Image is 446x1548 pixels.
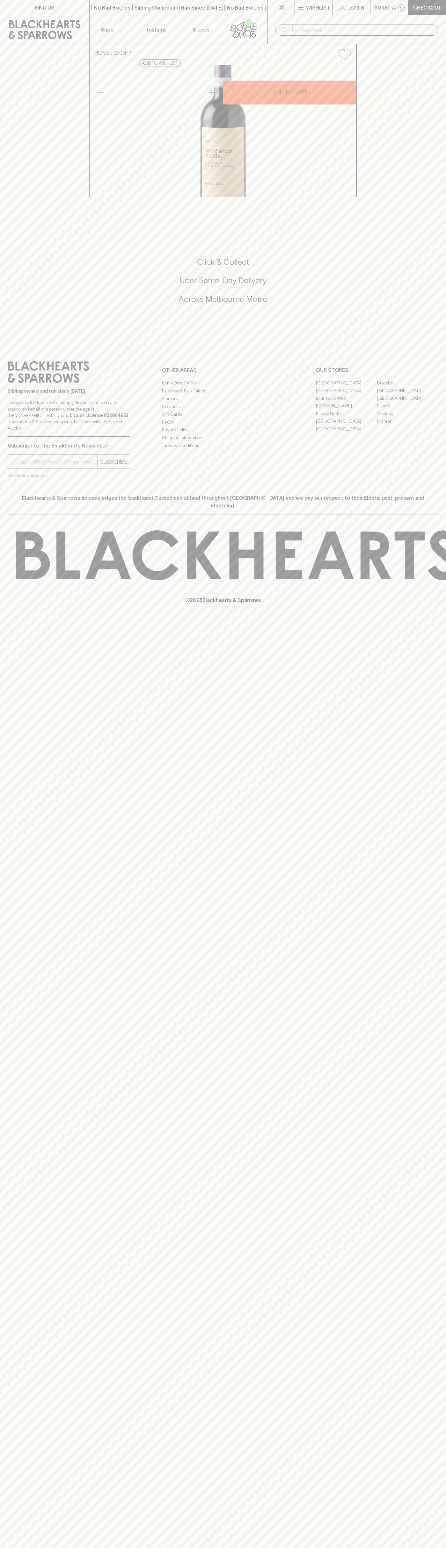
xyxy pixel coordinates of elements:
[8,442,130,449] p: Subscribe to The Blackhearts Newsletter
[90,15,134,44] button: Shop
[223,81,356,104] button: ADD TO CART
[377,417,438,425] a: Prahran
[193,26,209,33] p: Stores
[377,379,438,387] a: Braddon
[316,387,377,394] a: [GEOGRAPHIC_DATA]
[146,26,166,33] p: Tastings
[377,394,438,402] a: [GEOGRAPHIC_DATA]
[377,402,438,410] a: Fitzroy
[13,457,98,467] input: e.g. jane@blackheartsandsparrows.com.au
[95,50,109,56] a: HOME
[12,494,434,509] p: Blackhearts & Sparrows acknowledges the traditional Custodians of land throughout [GEOGRAPHIC_DAT...
[316,366,438,374] p: OUR STORES
[374,4,390,11] p: $0.00
[98,455,130,469] button: SUBSCRIBE
[413,4,442,11] p: Checkout
[377,387,438,394] a: [GEOGRAPHIC_DATA]
[400,6,403,9] p: 0
[291,25,433,35] input: Try "Pinot noir"
[162,434,284,441] a: Shipping Information
[70,413,128,418] strong: Liquor License #32064953
[8,399,130,431] p: It is against the law to sell or supply alcohol to, or to obtain alcohol on behalf of a person un...
[134,15,179,44] a: Tastings
[162,403,284,410] a: Contact Us
[35,4,55,11] p: FIND US
[316,410,377,417] a: Fitzroy North
[100,458,127,466] p: SUBSCRIBE
[114,50,128,56] a: SHOP
[162,442,284,449] a: Terms & Conditions
[179,15,223,44] a: Stores
[162,426,284,434] a: Privacy Policy
[162,411,284,418] a: Gift Cards
[273,89,307,96] p: ADD TO CART
[162,366,284,374] p: OTHER AREAS
[8,257,438,267] h5: Click & Collect
[90,65,356,197] img: 2034.png
[336,47,354,63] button: Add to wishlist
[8,231,438,338] div: Call to action block
[101,26,113,33] p: Shop
[348,4,364,11] p: Login
[8,472,130,479] p: We will never spam you
[162,387,284,395] a: Business & Bulk Gifting
[8,388,130,394] p: Sibling owned and run since [DATE]
[139,59,181,67] button: Add to wishlist
[316,425,377,433] a: [GEOGRAPHIC_DATA]
[316,417,377,425] a: [GEOGRAPHIC_DATA]
[162,418,284,426] a: FAQ's
[316,379,377,387] a: [GEOGRAPHIC_DATA]
[162,395,284,403] a: Careers
[377,410,438,417] a: Geelong
[162,379,284,387] a: Bottle Drop FAQ's
[8,294,438,305] h5: Across Melbourne Metro
[8,275,438,286] h5: Uber Same-Day Delivery
[316,402,377,410] a: [PERSON_NAME]
[316,394,377,402] a: Brunswick West
[306,4,330,11] p: Wishlist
